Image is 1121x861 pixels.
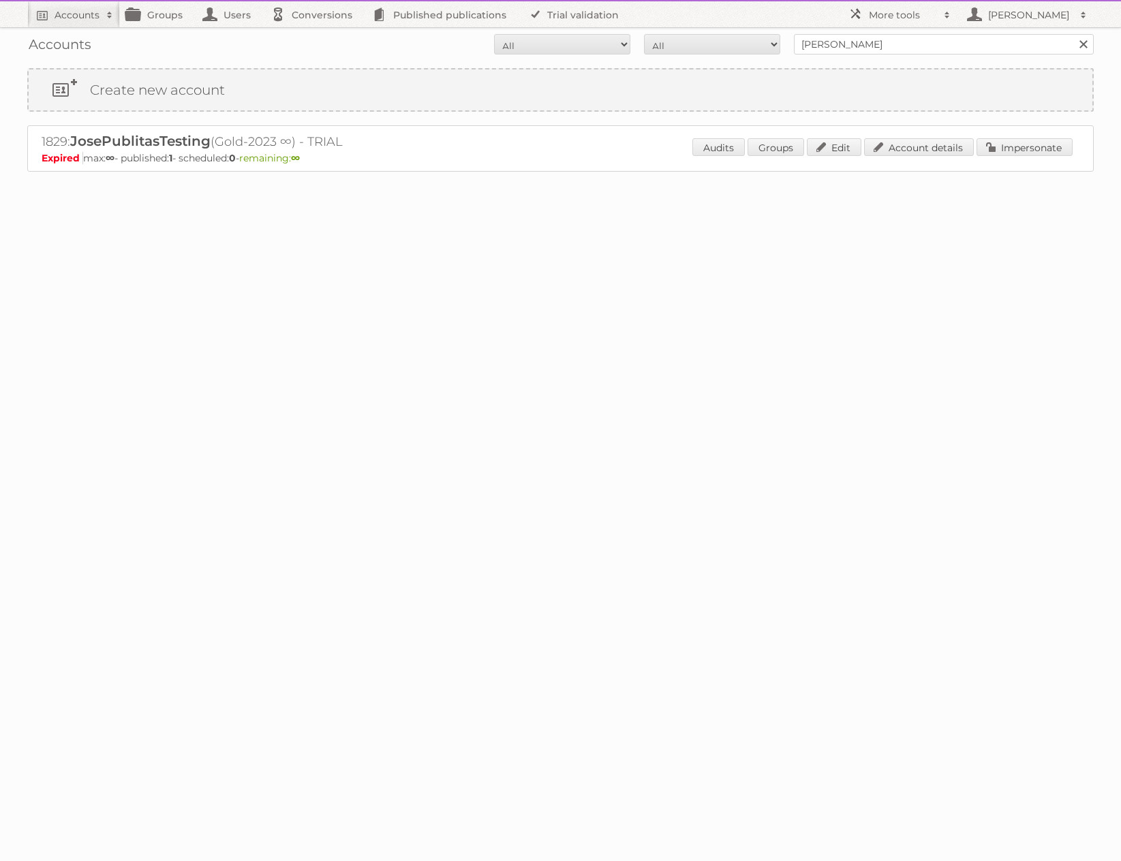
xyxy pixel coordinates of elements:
[106,152,114,164] strong: ∞
[27,1,120,27] a: Accounts
[42,152,83,164] span: Expired
[196,1,264,27] a: Users
[869,8,937,22] h2: More tools
[229,152,236,164] strong: 0
[692,138,745,156] a: Audits
[748,138,804,156] a: Groups
[55,8,99,22] h2: Accounts
[520,1,632,27] a: Trial validation
[864,138,974,156] a: Account details
[120,1,196,27] a: Groups
[70,133,211,149] span: JosePublitasTesting
[42,152,1079,164] p: max: - published: - scheduled: -
[957,1,1094,27] a: [PERSON_NAME]
[169,152,172,164] strong: 1
[264,1,366,27] a: Conversions
[29,69,1092,110] a: Create new account
[977,138,1073,156] a: Impersonate
[842,1,957,27] a: More tools
[807,138,861,156] a: Edit
[985,8,1073,22] h2: [PERSON_NAME]
[42,133,519,151] h2: 1829: (Gold-2023 ∞) - TRIAL
[239,152,300,164] span: remaining:
[291,152,300,164] strong: ∞
[366,1,520,27] a: Published publications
